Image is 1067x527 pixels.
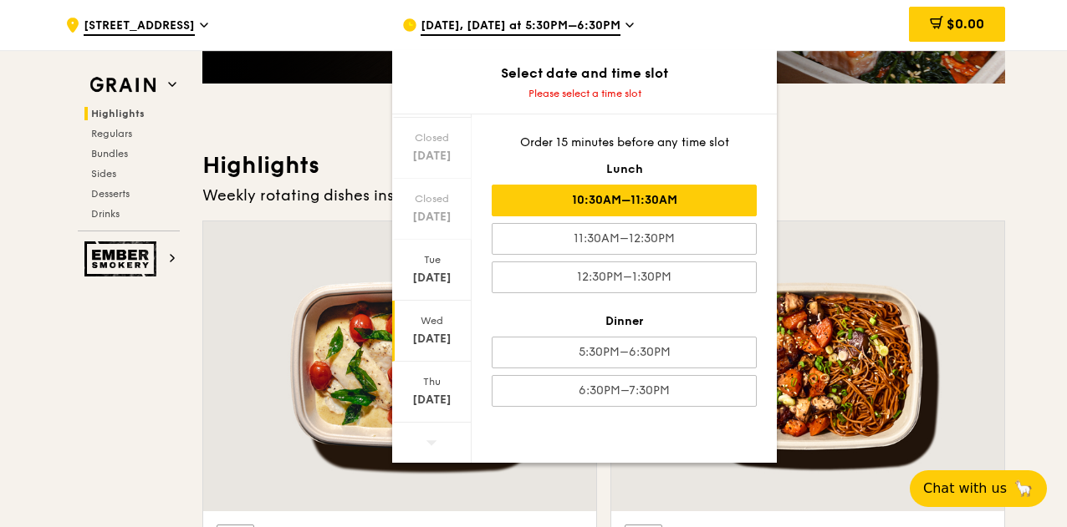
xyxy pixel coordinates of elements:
[910,470,1047,507] button: Chat with us🦙
[91,128,132,139] span: Regulars
[1013,479,1034,499] span: 🦙
[84,241,161,276] img: Ember Smokery web logo
[91,188,130,200] span: Desserts
[91,168,116,180] span: Sides
[923,479,1007,499] span: Chat with us
[395,253,469,266] div: Tue
[392,87,777,100] div: Please select a time slot
[947,16,984,32] span: $0.00
[492,261,757,293] div: 12:30PM–1:30PM
[395,375,469,388] div: Thu
[492,161,757,178] div: Lunch
[492,375,757,407] div: 6:30PM–7:30PM
[492,134,757,151] div: Order 15 minutes before any time slot
[202,150,1005,180] h3: Highlights
[492,313,757,330] div: Dinner
[395,209,469,225] div: [DATE]
[395,392,469,408] div: [DATE]
[492,337,757,368] div: 5:30PM–6:30PM
[392,63,777,84] div: Select date and time slot
[395,314,469,327] div: Wed
[395,131,469,144] div: Closed
[395,270,469,286] div: [DATE]
[395,148,469,165] div: [DATE]
[91,148,128,160] span: Bundles
[395,192,469,205] div: Closed
[84,18,195,36] span: [STREET_ADDRESS]
[91,208,120,220] span: Drinks
[84,70,161,100] img: Grain web logo
[421,18,620,36] span: [DATE], [DATE] at 5:30PM–6:30PM
[202,184,1005,207] div: Weekly rotating dishes inspired by flavours from around the world.
[395,331,469,347] div: [DATE]
[91,108,145,119] span: Highlights
[492,185,757,216] div: 10:30AM–11:30AM
[492,223,757,255] div: 11:30AM–12:30PM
